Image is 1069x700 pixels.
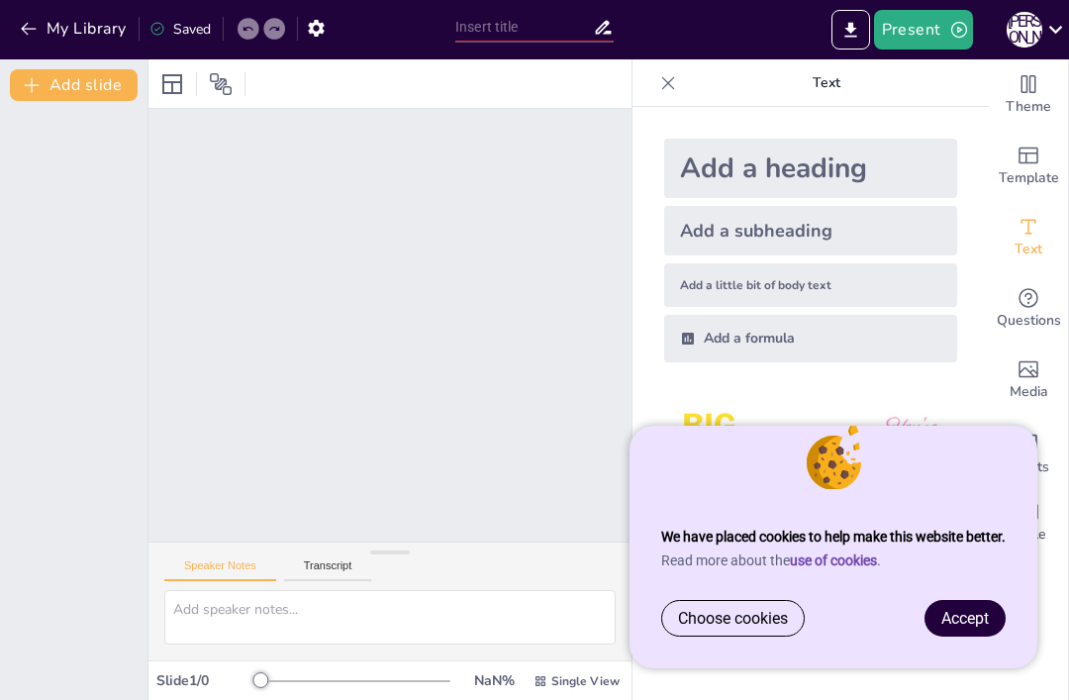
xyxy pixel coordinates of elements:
[989,273,1068,345] div: Get real-time input from your audience
[209,72,233,96] span: Position
[925,601,1005,636] a: Accept
[664,315,957,362] div: Add a formula
[831,10,870,50] button: Export to PowerPoint
[989,59,1068,131] div: Change the overall theme
[664,206,957,255] div: Add a subheading
[149,20,211,39] div: Saved
[156,671,260,690] div: Slide 1 / 0
[470,671,518,690] div: NaN %
[874,10,973,50] button: Present
[664,263,957,307] div: Add a little bit of body text
[865,394,957,486] img: 3.jpeg
[941,609,989,628] span: Accept
[989,345,1068,416] div: Add images, graphics, shapes or video
[661,529,1006,545] strong: We have placed cookies to help make this website better.
[1015,239,1042,260] span: Text
[1007,12,1042,48] div: А [PERSON_NAME]
[989,416,1068,487] div: Add charts and graphs
[662,601,804,636] a: Choose cookies
[1006,96,1051,118] span: Theme
[1010,381,1048,403] span: Media
[661,552,1006,568] p: Read more about the .
[790,552,877,568] a: use of cookies
[989,131,1068,202] div: Add ready made slides
[989,202,1068,273] div: Add text boxes
[1007,10,1042,50] button: А [PERSON_NAME]
[684,59,969,107] p: Text
[999,167,1059,189] span: Template
[164,559,276,581] button: Speaker Notes
[997,310,1061,332] span: Questions
[551,673,620,689] span: Single View
[678,609,788,628] span: Choose cookies
[156,68,188,100] div: Layout
[10,69,138,101] button: Add slide
[764,394,856,486] img: 2.jpeg
[455,13,593,42] input: Insert title
[664,394,756,486] img: 1.jpeg
[15,13,135,45] button: My Library
[664,139,957,198] div: Add a heading
[284,559,372,581] button: Transcript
